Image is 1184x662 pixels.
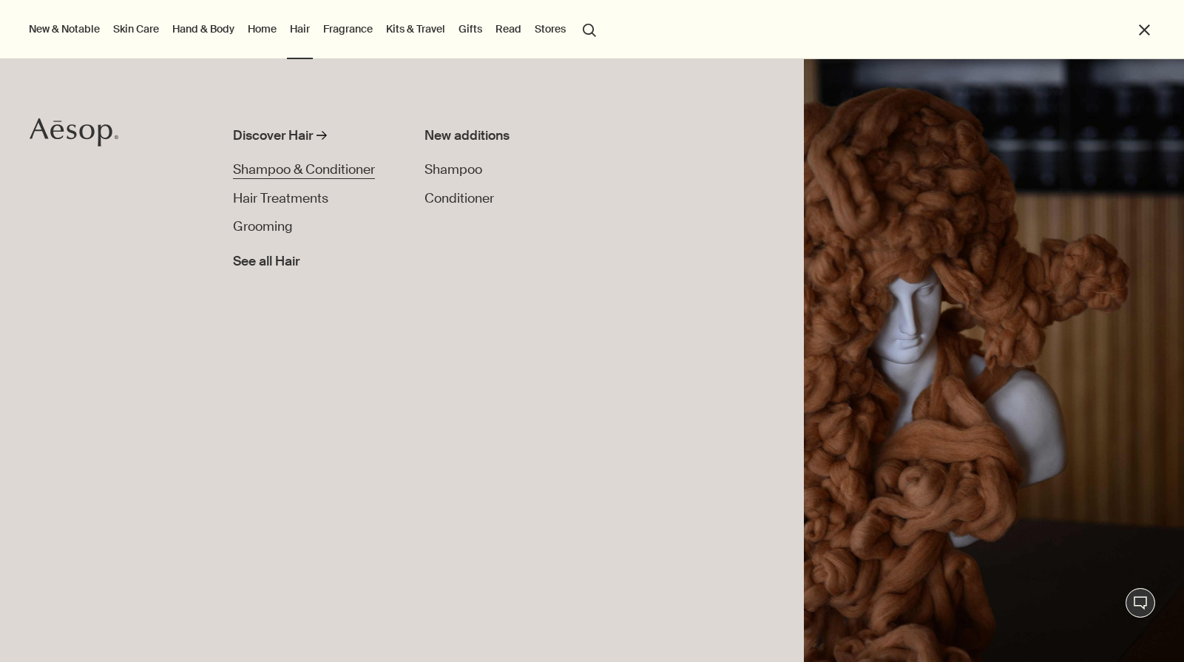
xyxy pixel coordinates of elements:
[383,19,448,38] a: Kits & Travel
[26,19,103,38] button: New & Notable
[456,19,485,38] a: Gifts
[493,19,524,38] a: Read
[576,15,603,43] button: Open search
[233,126,389,151] a: Discover Hair
[287,19,313,38] a: Hair
[233,251,300,271] span: See all Hair
[233,160,375,179] a: Shampoo & Conditioner
[233,126,313,145] div: Discover Hair
[233,189,328,208] a: Hair Treatments
[233,246,300,271] a: See all Hair
[1126,588,1155,618] button: Live Assistance
[424,190,494,206] span: Conditioner
[233,190,328,206] span: Hair Treatments
[26,114,122,155] a: Aesop
[1136,21,1153,38] button: Close the Menu
[804,59,1184,662] img: Mannequin bust wearing wig made of wool.
[532,19,569,38] button: Stores
[233,218,293,234] span: Grooming
[30,118,118,147] svg: Aesop
[424,126,615,145] div: New additions
[233,217,293,236] a: Grooming
[320,19,376,38] a: Fragrance
[245,19,280,38] a: Home
[233,161,375,178] span: Shampoo & Conditioner
[169,19,237,38] a: Hand & Body
[424,160,482,179] a: Shampoo
[424,189,494,208] a: Conditioner
[424,161,482,178] span: Shampoo
[110,19,162,38] a: Skin Care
